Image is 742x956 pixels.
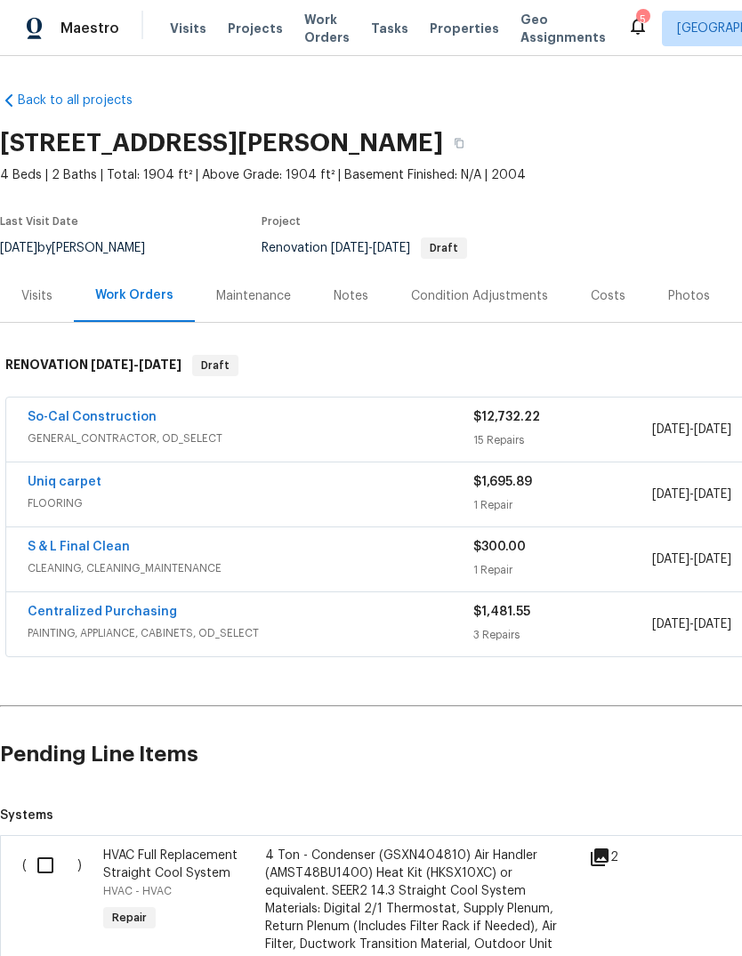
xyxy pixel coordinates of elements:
[5,355,181,376] h6: RENOVATION
[331,242,368,254] span: [DATE]
[60,20,119,37] span: Maestro
[652,421,731,438] span: -
[91,358,181,371] span: -
[28,541,130,553] a: S & L Final Clean
[473,431,651,449] div: 15 Repairs
[28,559,473,577] span: CLEANING, CLEANING_MAINTENANCE
[652,618,690,631] span: [DATE]
[473,626,651,644] div: 3 Repairs
[28,624,473,642] span: PAINTING, APPLIANCE, CABINETS, OD_SELECT
[228,20,283,37] span: Projects
[694,553,731,566] span: [DATE]
[473,411,540,423] span: $12,732.22
[694,488,731,501] span: [DATE]
[694,618,731,631] span: [DATE]
[473,476,532,488] span: $1,695.89
[694,423,731,436] span: [DATE]
[652,553,690,566] span: [DATE]
[105,909,154,927] span: Repair
[591,287,625,305] div: Costs
[443,127,475,159] button: Copy Address
[28,494,473,512] span: FLOORING
[262,216,301,227] span: Project
[103,849,238,880] span: HVAC Full Replacement Straight Cool System
[28,606,177,618] a: Centralized Purchasing
[373,242,410,254] span: [DATE]
[473,606,530,618] span: $1,481.55
[28,411,157,423] a: So-Cal Construction
[331,242,410,254] span: -
[194,357,237,374] span: Draft
[411,287,548,305] div: Condition Adjustments
[652,486,731,503] span: -
[216,287,291,305] div: Maintenance
[668,287,710,305] div: Photos
[652,615,731,633] span: -
[423,243,465,253] span: Draft
[520,11,606,46] span: Geo Assignments
[430,20,499,37] span: Properties
[652,488,690,501] span: [DATE]
[304,11,350,46] span: Work Orders
[473,561,651,579] div: 1 Repair
[589,847,659,868] div: 2
[473,541,526,553] span: $300.00
[28,476,101,488] a: Uniq carpet
[652,423,690,436] span: [DATE]
[21,287,52,305] div: Visits
[139,358,181,371] span: [DATE]
[473,496,651,514] div: 1 Repair
[170,20,206,37] span: Visits
[28,430,473,447] span: GENERAL_CONTRACTOR, OD_SELECT
[91,358,133,371] span: [DATE]
[371,22,408,35] span: Tasks
[103,886,172,896] span: HVAC - HVAC
[652,550,731,568] span: -
[636,11,649,28] div: 5
[262,242,467,254] span: Renovation
[334,287,368,305] div: Notes
[95,286,173,304] div: Work Orders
